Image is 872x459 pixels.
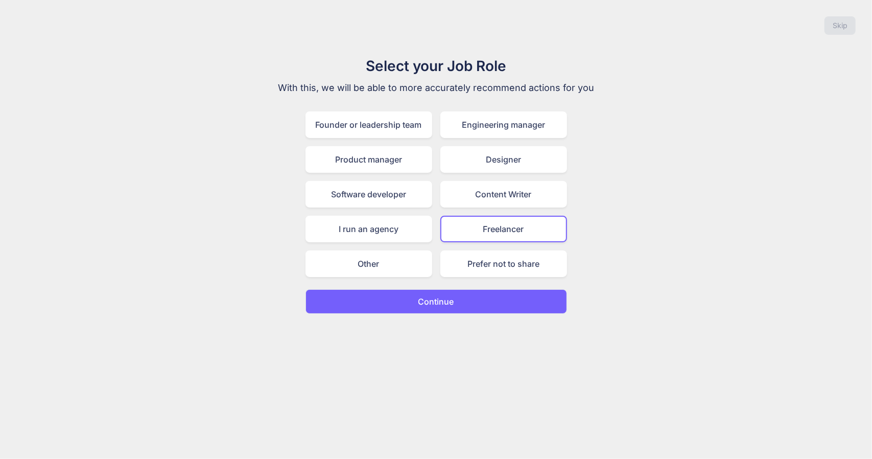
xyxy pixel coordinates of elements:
div: Product manager [305,146,432,173]
div: Freelancer [440,216,567,242]
div: Founder or leadership team [305,111,432,138]
div: Prefer not to share [440,250,567,277]
div: Engineering manager [440,111,567,138]
div: Designer [440,146,567,173]
div: I run an agency [305,216,432,242]
div: Software developer [305,181,432,208]
button: Continue [305,289,567,314]
p: Continue [418,295,454,308]
p: With this, we will be able to more accurately recommend actions for you [265,81,608,95]
button: Skip [824,16,856,35]
h1: Select your Job Role [265,55,608,77]
div: Other [305,250,432,277]
div: Content Writer [440,181,567,208]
